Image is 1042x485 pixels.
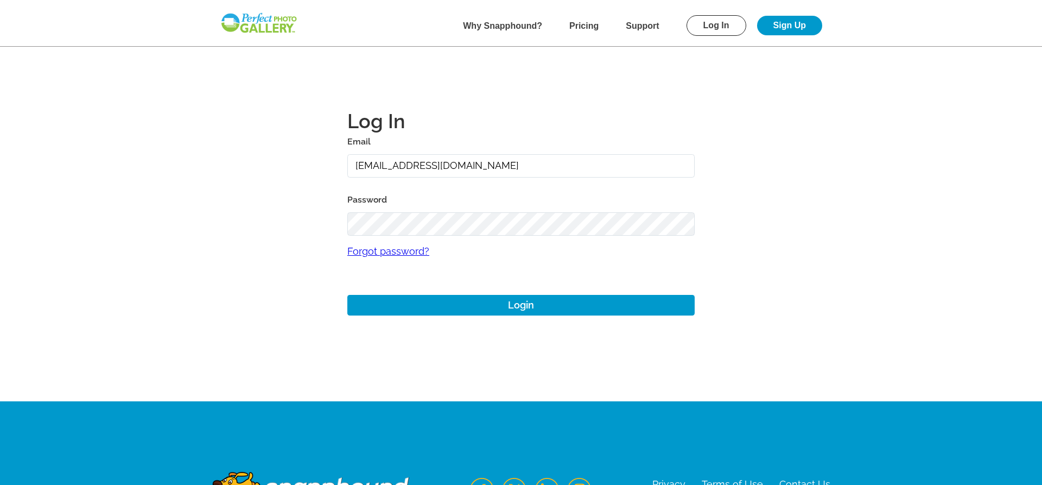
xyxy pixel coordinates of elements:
h1: Log In [347,108,695,134]
a: Pricing [569,21,599,30]
label: Email [347,134,695,149]
a: Log In [687,15,746,36]
a: Forgot password? [347,236,695,268]
a: Why Snapphound? [463,21,542,30]
label: Password [347,192,695,207]
button: Login [347,295,695,316]
a: Sign Up [757,16,822,35]
img: Snapphound Logo [220,12,298,34]
a: Support [626,21,659,30]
